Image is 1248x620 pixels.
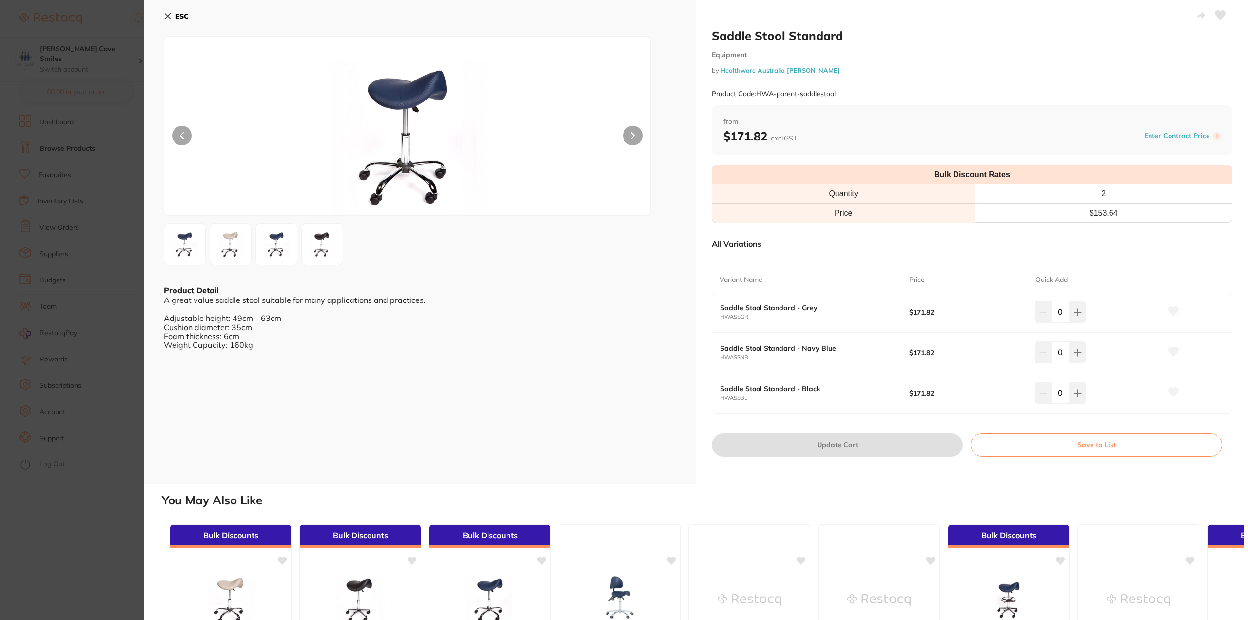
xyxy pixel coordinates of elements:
[300,525,421,548] div: Bulk Discounts
[720,354,909,360] small: HWASSNB
[948,525,1069,548] div: Bulk Discounts
[259,227,294,262] img: Zw
[712,67,1232,74] small: by
[720,304,890,312] b: Saddle Stool Standard - Grey
[712,203,975,222] td: Price
[712,165,1232,184] th: Bulk Discount Rates
[1141,131,1213,140] button: Enter Contract Price
[164,8,189,24] button: ESC
[712,90,836,98] small: Product Code: HWA-parent-saddlestool
[712,51,1232,59] small: Equipment
[1035,275,1068,285] p: Quick Add
[305,227,340,262] img: Zw
[720,395,909,401] small: HWASSBL
[723,117,1221,127] span: from
[712,239,761,249] p: All Variations
[1213,132,1221,140] label: i
[720,275,762,285] p: Variant Name
[975,184,1232,203] th: 2
[261,61,553,215] img: Ymx1ZV8xLnBuZw
[213,227,248,262] img: Zw
[909,275,925,285] p: Price
[175,12,189,20] b: ESC
[429,525,550,548] div: Bulk Discounts
[720,314,909,320] small: HWASSGR
[164,296,677,349] div: A great value saddle stool suitable for many applications and practices. Adjustable height: 49cm ...
[167,227,202,262] img: Ymx1ZV8xLnBuZw
[909,308,1023,316] b: $171.82
[712,433,963,457] button: Update Cart
[909,349,1023,357] b: $171.82
[712,28,1232,43] h2: Saddle Stool Standard
[721,66,840,74] a: Healthware Australia [PERSON_NAME]
[975,203,1232,222] td: $ 153.64
[723,129,797,143] b: $171.82
[720,344,890,352] b: Saddle Stool Standard - Navy Blue
[170,525,291,548] div: Bulk Discounts
[162,494,1244,507] h2: You May Also Like
[712,184,975,203] th: Quantity
[720,385,890,393] b: Saddle Stool Standard - Black
[909,389,1023,397] b: $171.82
[971,433,1222,457] button: Save to List
[771,134,797,142] span: excl. GST
[164,285,218,295] b: Product Detail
